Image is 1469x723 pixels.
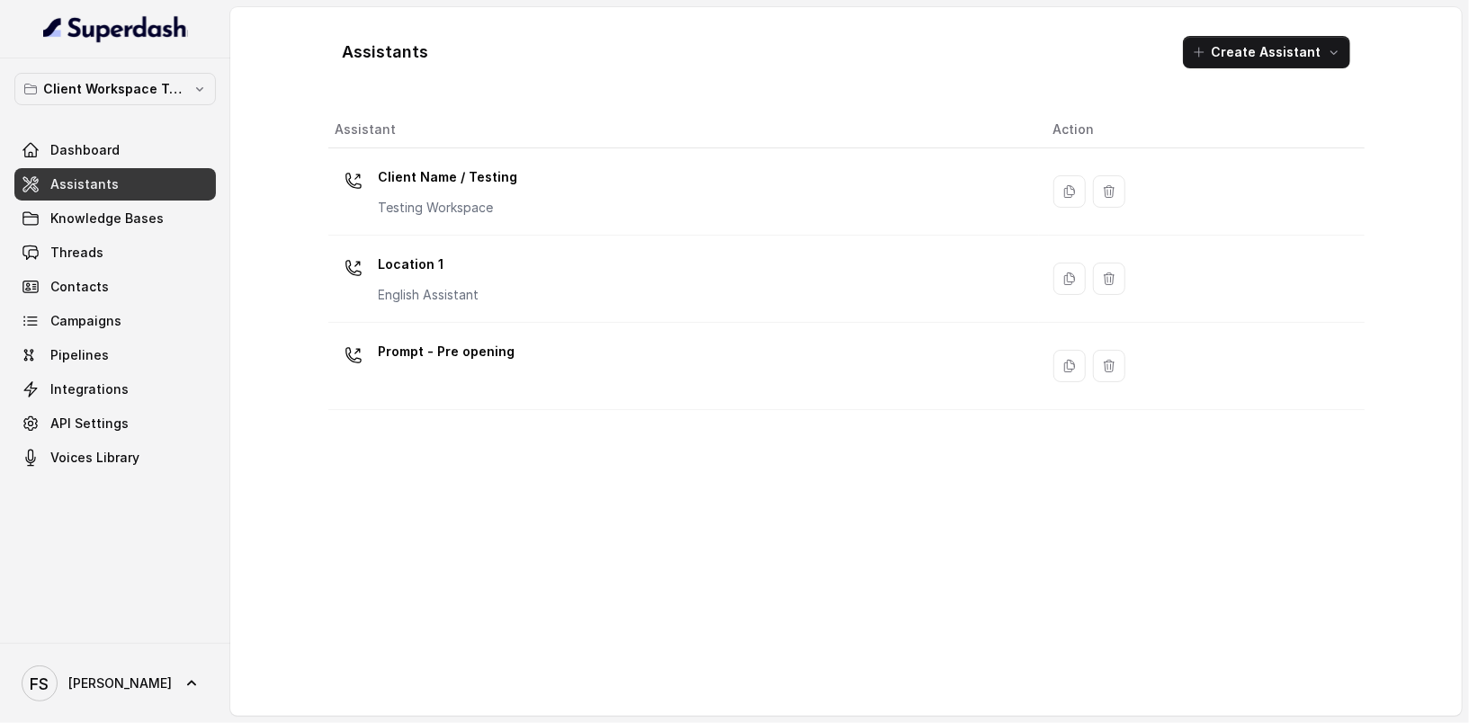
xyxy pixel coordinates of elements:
span: Campaigns [50,312,121,330]
a: Pipelines [14,339,216,371]
a: Knowledge Bases [14,202,216,235]
a: Voices Library [14,442,216,474]
img: light.svg [43,14,188,43]
h1: Assistants [343,38,429,67]
p: Client Workspace Template [43,78,187,100]
a: Assistants [14,168,216,201]
a: Integrations [14,373,216,406]
span: [PERSON_NAME] [68,674,172,692]
span: Contacts [50,278,109,296]
th: Assistant [328,112,1039,148]
span: Integrations [50,380,129,398]
a: API Settings [14,407,216,440]
p: Client Name / Testing [379,163,518,192]
button: Client Workspace Template [14,73,216,105]
text: FS [31,674,49,693]
p: English Assistant [379,286,479,304]
span: Threads [50,244,103,262]
span: Knowledge Bases [50,210,164,228]
span: Voices Library [50,449,139,467]
p: Prompt - Pre opening [379,337,515,366]
a: Dashboard [14,134,216,166]
button: Create Assistant [1183,36,1350,68]
a: Campaigns [14,305,216,337]
th: Action [1039,112,1365,148]
p: Testing Workspace [379,199,518,217]
span: API Settings [50,415,129,433]
a: [PERSON_NAME] [14,658,216,709]
a: Threads [14,237,216,269]
p: Location 1 [379,250,479,279]
a: Contacts [14,271,216,303]
span: Dashboard [50,141,120,159]
span: Pipelines [50,346,109,364]
span: Assistants [50,175,119,193]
